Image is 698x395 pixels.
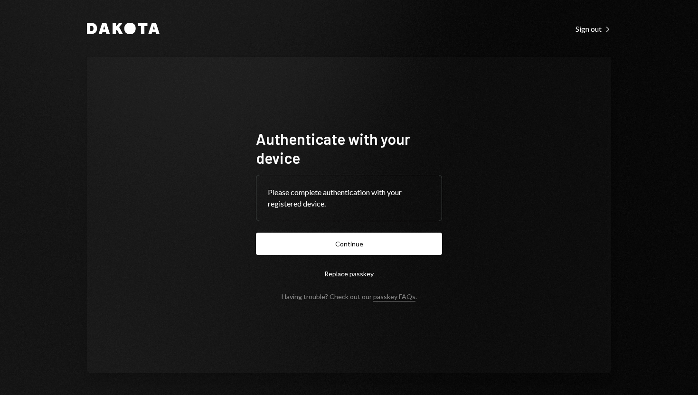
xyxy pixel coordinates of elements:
[282,292,417,301] div: Having trouble? Check out our .
[256,233,442,255] button: Continue
[268,187,430,209] div: Please complete authentication with your registered device.
[256,263,442,285] button: Replace passkey
[256,129,442,167] h1: Authenticate with your device
[575,23,611,34] a: Sign out
[373,292,415,301] a: passkey FAQs
[575,24,611,34] div: Sign out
